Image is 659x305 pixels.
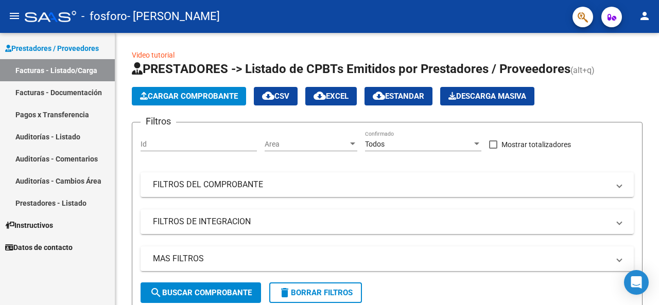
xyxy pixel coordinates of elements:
[140,92,238,101] span: Cargar Comprobante
[127,5,220,28] span: - [PERSON_NAME]
[305,87,357,105] button: EXCEL
[265,140,348,149] span: Area
[141,172,634,197] mat-expansion-panel-header: FILTROS DEL COMPROBANTE
[448,92,526,101] span: Descarga Masiva
[624,270,649,295] div: Open Intercom Messenger
[570,65,595,75] span: (alt+q)
[5,43,99,54] span: Prestadores / Proveedores
[373,89,385,102] mat-icon: cloud_download
[132,51,175,59] a: Video tutorial
[132,62,570,76] span: PRESTADORES -> Listado de CPBTs Emitidos por Prestadores / Proveedores
[373,92,424,101] span: Estandar
[132,87,246,105] button: Cargar Comprobante
[501,138,571,151] span: Mostrar totalizadores
[141,114,176,129] h3: Filtros
[279,286,291,299] mat-icon: delete
[365,140,385,148] span: Todos
[150,286,162,299] mat-icon: search
[262,92,289,101] span: CSV
[153,216,609,227] mat-panel-title: FILTROS DE INTEGRACION
[279,288,353,297] span: Borrar Filtros
[262,89,274,102] mat-icon: cloud_download
[153,179,609,190] mat-panel-title: FILTROS DEL COMPROBANTE
[254,87,298,105] button: CSV
[314,89,326,102] mat-icon: cloud_download
[638,10,651,22] mat-icon: person
[141,282,261,303] button: Buscar Comprobante
[5,220,53,231] span: Instructivos
[440,87,534,105] app-download-masive: Descarga masiva de comprobantes (adjuntos)
[141,209,634,234] mat-expansion-panel-header: FILTROS DE INTEGRACION
[81,5,127,28] span: - fosforo
[153,253,609,264] mat-panel-title: MAS FILTROS
[150,288,252,297] span: Buscar Comprobante
[440,87,534,105] button: Descarga Masiva
[141,246,634,271] mat-expansion-panel-header: MAS FILTROS
[269,282,362,303] button: Borrar Filtros
[8,10,21,22] mat-icon: menu
[314,92,349,101] span: EXCEL
[5,242,73,253] span: Datos de contacto
[365,87,432,105] button: Estandar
